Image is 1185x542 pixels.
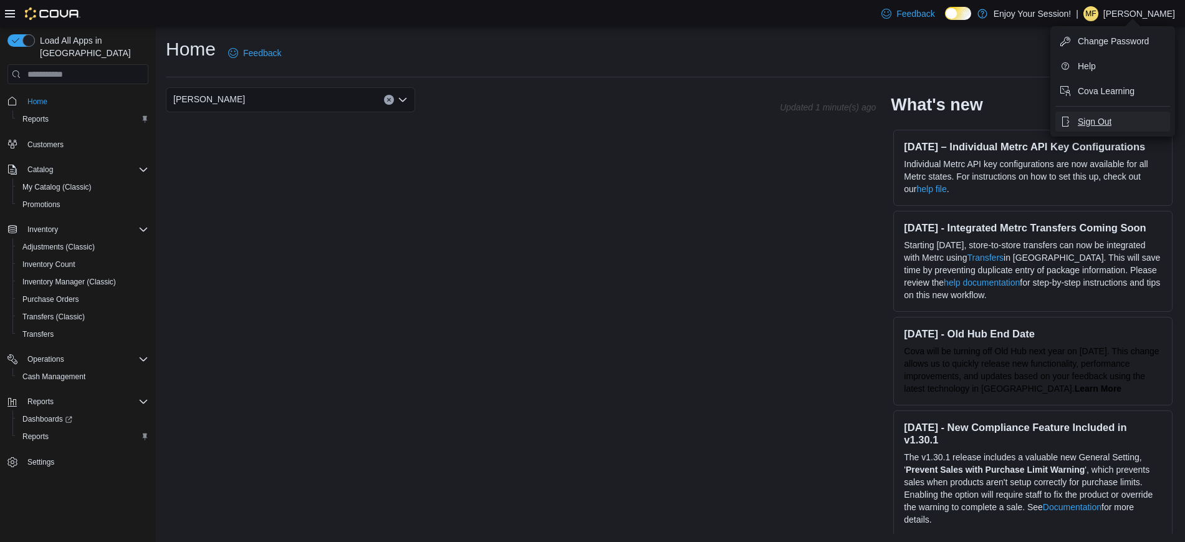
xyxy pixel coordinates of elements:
span: Transfers (Classic) [22,312,85,322]
span: Reports [22,432,49,442]
span: Home [27,97,47,107]
a: Dashboards [12,410,153,428]
a: Promotions [17,197,65,212]
button: My Catalog (Classic) [12,178,153,196]
span: Cova will be turning off Old Hub next year on [DATE]. This change allows us to quickly release ne... [904,346,1159,394]
span: Sign Out [1078,115,1111,128]
button: Catalog [22,162,58,177]
span: Customers [22,137,148,152]
button: Inventory [22,222,63,237]
button: Home [2,92,153,110]
span: Settings [22,454,148,470]
a: Transfers [17,327,59,342]
span: My Catalog (Classic) [22,182,92,192]
a: help documentation [944,278,1020,288]
h1: Home [166,37,216,62]
a: Settings [22,455,59,470]
span: Cova Learning [1078,85,1135,97]
span: Catalog [22,162,148,177]
h2: What's new [891,95,982,115]
button: Sign Out [1055,112,1170,132]
span: Help [1078,60,1096,72]
a: Inventory Manager (Classic) [17,274,121,289]
a: Inventory Count [17,257,80,272]
button: Help [1055,56,1170,76]
a: Transfers [967,253,1004,263]
span: [PERSON_NAME] [173,92,245,107]
a: Documentation [1043,502,1101,512]
a: Feedback [876,1,939,26]
button: Catalog [2,161,153,178]
a: Cash Management [17,369,90,384]
a: Reports [17,112,54,127]
a: Dashboards [17,412,77,427]
p: Individual Metrc API key configurations are now available for all Metrc states. For instructions ... [904,158,1162,195]
span: Inventory [27,225,58,235]
p: Enjoy Your Session! [994,6,1072,21]
p: Updated 1 minute(s) ago [780,102,876,112]
button: Purchase Orders [12,291,153,308]
p: | [1076,6,1078,21]
span: Reports [27,397,54,407]
p: The v1.30.1 release includes a valuable new General Setting, ' ', which prevents sales when produ... [904,451,1162,526]
span: MF [1085,6,1096,21]
button: Transfers [12,326,153,343]
button: Operations [22,352,69,367]
span: Transfers [17,327,148,342]
button: Inventory Manager (Classic) [12,273,153,291]
span: Cash Management [22,372,85,382]
span: Inventory Manager (Classic) [17,274,148,289]
span: Adjustments (Classic) [22,242,95,252]
button: Inventory [2,221,153,238]
span: Cash Management [17,369,148,384]
a: Learn More [1075,384,1121,394]
nav: Complex example [7,87,148,503]
a: Feedback [223,41,286,65]
span: Inventory [22,222,148,237]
h3: [DATE] - Integrated Metrc Transfers Coming Soon [904,221,1162,234]
button: Reports [2,393,153,410]
input: Dark Mode [945,7,971,20]
button: Cash Management [12,368,153,385]
span: Home [22,93,148,109]
span: Transfers (Classic) [17,309,148,324]
span: Purchase Orders [17,292,148,307]
a: Purchase Orders [17,292,84,307]
p: [PERSON_NAME] [1103,6,1175,21]
a: help file [917,184,947,194]
span: Inventory Manager (Classic) [22,277,116,287]
span: Feedback [243,47,281,59]
span: Dashboards [17,412,148,427]
button: Promotions [12,196,153,213]
button: Reports [22,394,59,409]
button: Reports [12,428,153,445]
span: Dashboards [22,414,72,424]
a: Customers [22,137,69,152]
span: Reports [22,114,49,124]
button: Inventory Count [12,256,153,273]
span: Inventory Count [17,257,148,272]
button: Clear input [384,95,394,105]
a: Reports [17,429,54,444]
span: Customers [27,140,64,150]
button: Open list of options [398,95,408,105]
button: Adjustments (Classic) [12,238,153,256]
span: Operations [22,352,148,367]
button: Operations [2,351,153,368]
span: Reports [22,394,148,409]
h3: [DATE] – Individual Metrc API Key Configurations [904,140,1162,153]
h3: [DATE] - New Compliance Feature Included in v1.30.1 [904,421,1162,446]
span: Reports [17,112,148,127]
span: Dark Mode [945,20,946,21]
span: My Catalog (Classic) [17,180,148,195]
a: Adjustments (Classic) [17,240,100,254]
span: Reports [17,429,148,444]
span: Load All Apps in [GEOGRAPHIC_DATA] [35,34,148,59]
button: Settings [2,453,153,471]
a: Transfers (Classic) [17,309,90,324]
span: Settings [27,457,54,467]
div: Mitchell Froom [1083,6,1098,21]
span: Promotions [17,197,148,212]
span: Transfers [22,329,54,339]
